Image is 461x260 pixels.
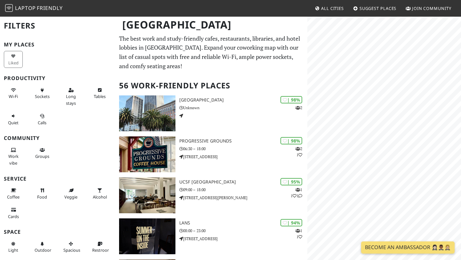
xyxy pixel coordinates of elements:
span: Video/audio calls [38,120,46,126]
span: All Cities [321,5,344,11]
p: [STREET_ADDRESS][PERSON_NAME] [179,195,307,201]
span: Coffee [7,194,20,200]
img: LaptopFriendly [5,4,13,12]
button: Cards [4,205,23,222]
p: The best work and study-friendly cafes, restaurants, libraries, and hotel lobbies in [GEOGRAPHIC_... [119,34,303,71]
button: Groups [33,145,52,162]
span: Join Community [412,5,451,11]
button: Long stays [61,85,80,108]
span: Suggest Places [360,5,397,11]
img: Progressive Grounds [119,136,175,172]
button: Sockets [33,85,52,102]
a: LaptopFriendly LaptopFriendly [5,3,63,14]
p: Unknown [179,105,307,111]
span: Spacious [63,247,80,253]
button: Light [4,239,23,256]
button: Wi-Fi [4,85,23,102]
a: LANS | 94% 11 LANS 08:00 – 23:00 [STREET_ADDRESS] [115,218,307,254]
span: Group tables [35,153,49,159]
span: Restroom [92,247,111,253]
h3: [GEOGRAPHIC_DATA] [179,97,307,103]
img: LANS [119,218,175,254]
span: Credit cards [8,214,19,219]
div: | 98% [280,137,302,144]
span: Friendly [37,4,62,12]
h3: My Places [4,42,111,48]
a: One Market Plaza | 98% 2 [GEOGRAPHIC_DATA] Unknown [115,95,307,131]
span: Natural light [8,247,18,253]
span: Long stays [66,93,76,106]
p: 09:00 – 18:00 [179,187,307,193]
h3: Productivity [4,75,111,81]
h3: Progressive Grounds [179,138,307,144]
button: Outdoor [33,239,52,256]
span: Veggie [64,194,77,200]
h3: UCSF [GEOGRAPHIC_DATA] [179,179,307,185]
h3: Service [4,176,111,182]
span: Food [37,194,47,200]
button: Coffee [4,185,23,202]
button: Tables [90,85,109,102]
button: Calls [33,111,52,128]
p: 2 [295,105,302,111]
button: Food [33,185,52,202]
div: | 98% [280,96,302,103]
h1: [GEOGRAPHIC_DATA] [117,16,306,34]
a: Progressive Grounds | 98% 21 Progressive Grounds 06:30 – 18:00 [STREET_ADDRESS] [115,136,307,172]
div: | 94% [280,219,302,226]
p: [STREET_ADDRESS] [179,154,307,160]
h3: Space [4,229,111,235]
p: [STREET_ADDRESS] [179,236,307,242]
p: 08:00 – 23:00 [179,228,307,234]
div: | 95% [280,178,302,185]
img: UCSF Mission Bay FAMRI Library [119,177,175,213]
p: 1 1 1 [291,187,302,199]
a: Join Community [403,3,454,14]
span: Quiet [8,120,19,126]
span: Outdoor area [35,247,51,253]
button: Alcohol [90,185,109,202]
span: Laptop [15,4,36,12]
a: Suggest Places [351,3,399,14]
a: All Cities [312,3,346,14]
h2: Filters [4,16,111,36]
button: Work vibe [4,145,23,168]
h2: 56 Work-Friendly Places [119,76,303,95]
h3: Community [4,135,111,141]
button: Quiet [4,111,23,128]
span: Stable Wi-Fi [9,93,18,99]
button: Restroom [90,239,109,256]
a: UCSF Mission Bay FAMRI Library | 95% 111 UCSF [GEOGRAPHIC_DATA] 09:00 – 18:00 [STREET_ADDRESS][PE... [115,177,307,213]
a: Become an Ambassador 🤵🏻‍♀️🤵🏾‍♂️🤵🏼‍♀️ [361,241,455,254]
p: 06:30 – 18:00 [179,146,307,152]
p: 1 1 [295,228,302,240]
img: One Market Plaza [119,95,175,131]
span: Power sockets [35,93,50,99]
button: Spacious [61,239,80,256]
p: 2 1 [295,146,302,158]
span: People working [8,153,19,166]
span: Work-friendly tables [94,93,106,99]
button: Veggie [61,185,80,202]
span: Alcohol [93,194,107,200]
h3: LANS [179,220,307,226]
